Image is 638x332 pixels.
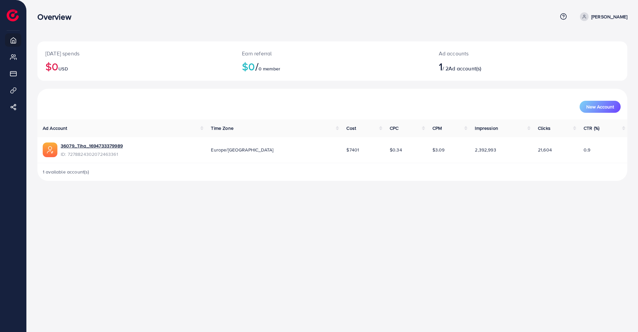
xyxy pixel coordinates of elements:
span: Time Zone [211,125,233,131]
span: USD [58,65,68,72]
h3: Overview [37,12,76,22]
span: 0.9 [584,146,590,153]
button: New Account [580,101,621,113]
img: ic-ads-acc.e4c84228.svg [43,142,57,157]
span: Ad account(s) [448,65,481,72]
a: 36079_Tiha_1694733379989 [61,142,123,149]
span: Impression [475,125,498,131]
span: Europe/[GEOGRAPHIC_DATA] [211,146,273,153]
span: Ad Account [43,125,67,131]
span: 21,604 [538,146,552,153]
p: [PERSON_NAME] [591,13,627,21]
h2: / 2 [439,60,570,73]
p: [DATE] spends [45,49,226,57]
span: Clicks [538,125,551,131]
span: CPM [432,125,442,131]
h2: $0 [45,60,226,73]
p: Ad accounts [439,49,570,57]
span: Cost [346,125,356,131]
span: $0.34 [390,146,402,153]
span: 2,392,993 [475,146,496,153]
span: CTR (%) [584,125,599,131]
a: [PERSON_NAME] [577,12,627,21]
span: ID: 7278824302072463361 [61,151,123,157]
span: / [255,59,259,74]
iframe: Chat [610,302,633,327]
span: 1 available account(s) [43,169,89,175]
span: 0 member [259,65,280,72]
h2: $0 [242,60,422,73]
span: $3.09 [432,146,445,153]
span: New Account [586,104,614,109]
p: Earn referral [242,49,422,57]
span: 1 [439,59,442,74]
span: $7401 [346,146,359,153]
img: logo [7,9,19,21]
span: CPC [390,125,398,131]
